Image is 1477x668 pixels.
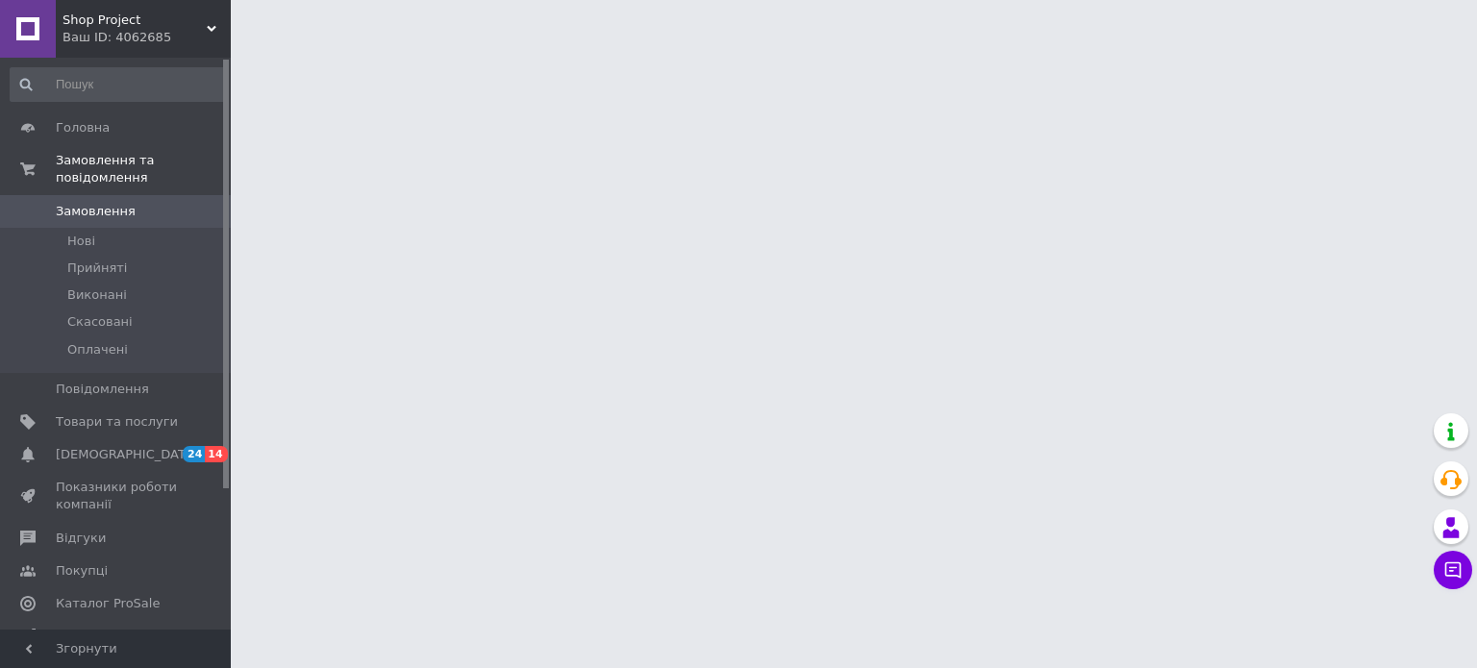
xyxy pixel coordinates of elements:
span: Покупці [56,562,108,580]
span: Товари та послуги [56,413,178,431]
span: 14 [205,446,227,462]
span: Замовлення та повідомлення [56,152,231,186]
span: 24 [183,446,205,462]
span: Відгуки [56,530,106,547]
span: Повідомлення [56,381,149,398]
span: Оплачені [67,341,128,359]
input: Пошук [10,67,227,102]
span: Скасовані [67,313,133,331]
span: Каталог ProSale [56,595,160,612]
span: Аналітика [56,628,122,645]
span: Показники роботи компанії [56,479,178,513]
span: Замовлення [56,203,136,220]
span: Shop Project [63,12,207,29]
span: Виконані [67,286,127,304]
div: Ваш ID: 4062685 [63,29,231,46]
button: Чат з покупцем [1434,551,1472,589]
span: Нові [67,233,95,250]
span: [DEMOGRAPHIC_DATA] [56,446,198,463]
span: Прийняті [67,260,127,277]
span: Головна [56,119,110,136]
